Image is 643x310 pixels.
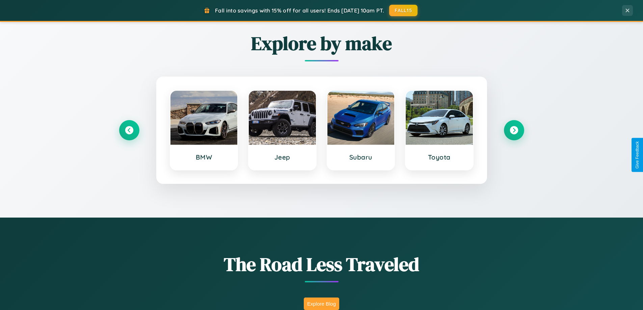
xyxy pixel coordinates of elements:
[389,5,418,16] button: FALL15
[334,153,388,161] h3: Subaru
[412,153,466,161] h3: Toyota
[119,30,524,56] h2: Explore by make
[635,141,640,169] div: Give Feedback
[215,7,384,14] span: Fall into savings with 15% off for all users! Ends [DATE] 10am PT.
[256,153,309,161] h3: Jeep
[177,153,231,161] h3: BMW
[304,298,339,310] button: Explore Blog
[119,251,524,277] h1: The Road Less Traveled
